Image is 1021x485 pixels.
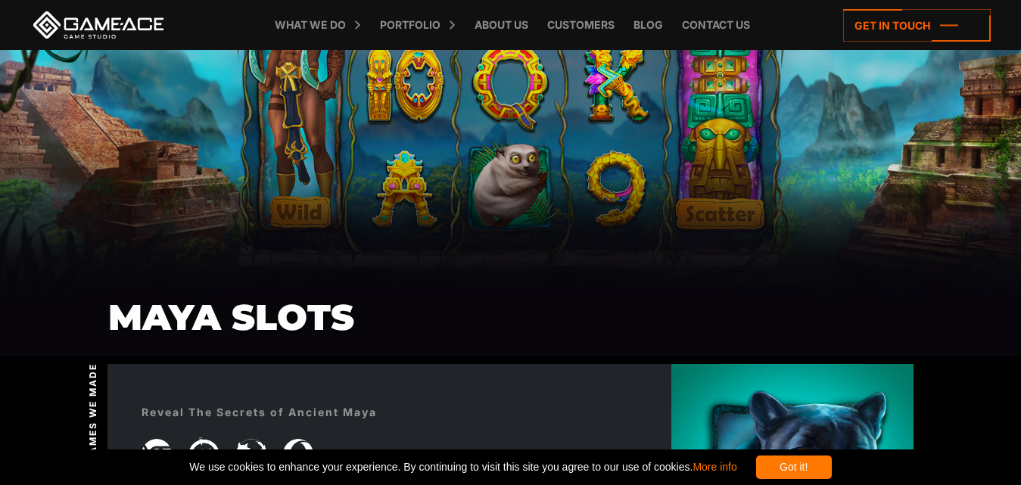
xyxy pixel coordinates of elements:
[108,298,914,337] h1: Maya Slots
[86,362,100,462] span: Games we made
[693,461,736,473] a: More info
[283,439,313,469] img: Image — Reveal The Secrets of Ancient Maya
[188,437,219,471] img: Image — Reveal The Secrets of Ancient Maya
[236,439,266,468] img: Image — Reveal The Secrets of Ancient Maya
[142,439,172,469] img: Image — Reveal The Secrets of Ancient Maya
[189,455,736,479] span: We use cookies to enhance your experience. By continuing to visit this site you agree to our use ...
[843,9,991,42] a: Get in touch
[142,404,377,420] div: Reveal The Secrets of Ancient Maya
[756,455,832,479] div: Got it!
